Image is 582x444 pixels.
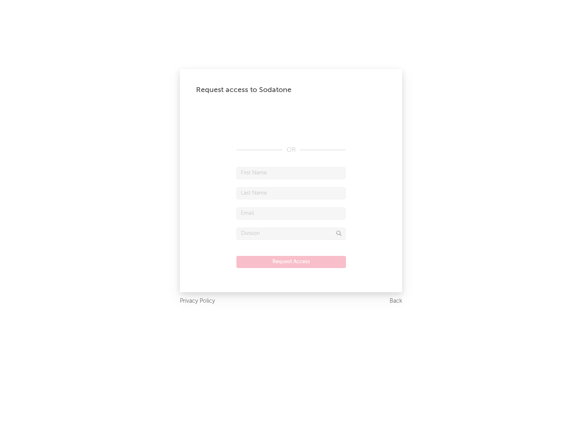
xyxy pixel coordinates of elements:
input: Division [236,228,346,240]
a: Privacy Policy [180,296,215,306]
a: Back [390,296,402,306]
div: OR [236,145,346,155]
button: Request Access [236,256,346,268]
input: Email [236,207,346,220]
input: First Name [236,167,346,179]
div: Request access to Sodatone [196,85,386,95]
input: Last Name [236,187,346,199]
